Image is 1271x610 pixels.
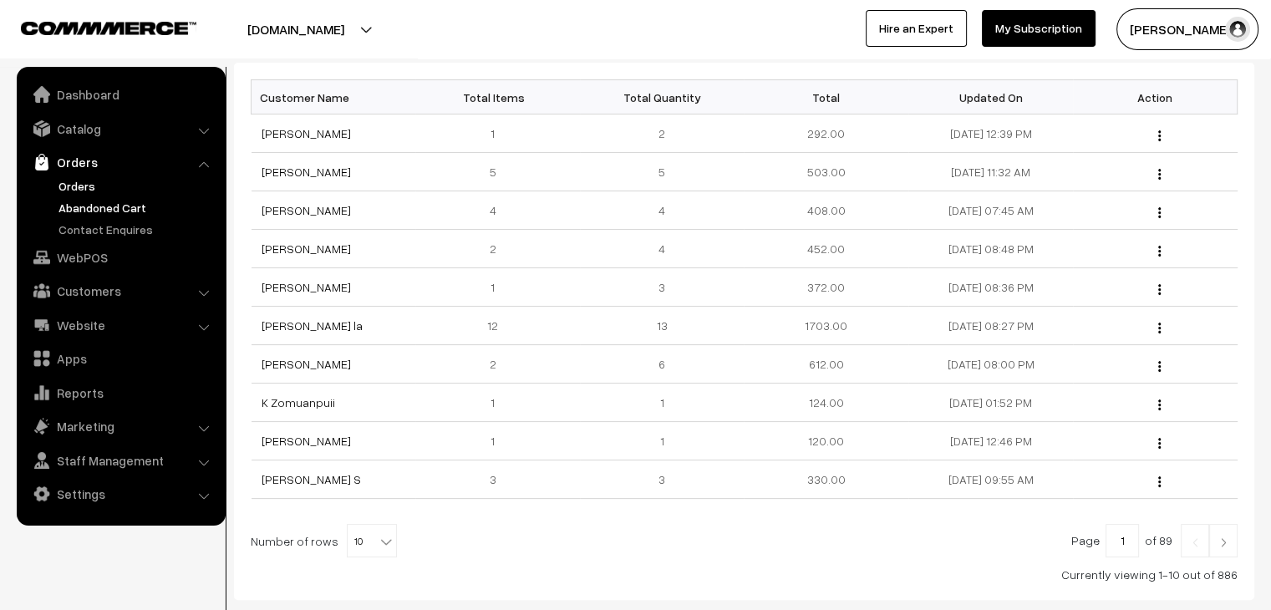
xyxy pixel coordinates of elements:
td: [DATE] 12:39 PM [908,114,1073,153]
td: 120.00 [744,422,908,460]
th: Updated On [908,80,1073,114]
img: Menu [1158,361,1161,372]
a: Abandoned Cart [54,199,220,216]
td: 292.00 [744,114,908,153]
span: 10 [348,525,396,558]
a: Apps [21,343,220,374]
td: 3 [580,460,745,499]
button: [PERSON_NAME]… [1116,8,1258,50]
img: Menu [1158,438,1161,449]
th: Action [1073,80,1238,114]
td: 5 [415,153,580,191]
a: Settings [21,479,220,509]
td: [DATE] 08:27 PM [908,307,1073,345]
a: Customers [21,276,220,306]
td: 1 [415,114,580,153]
div: Domain: [DOMAIN_NAME] [43,43,184,57]
a: [PERSON_NAME] [262,165,351,179]
td: [DATE] 01:52 PM [908,384,1073,422]
th: Total Items [415,80,580,114]
td: [DATE] 08:48 PM [908,230,1073,268]
a: [PERSON_NAME] S [262,472,361,486]
a: [PERSON_NAME] [262,280,351,294]
td: 372.00 [744,268,908,307]
a: [PERSON_NAME] la [262,318,363,333]
img: tab_domain_overview_orange.svg [45,97,58,110]
td: 2 [415,230,580,268]
a: Orders [54,177,220,195]
td: 1 [580,422,745,460]
a: [PERSON_NAME] [262,126,351,140]
a: [PERSON_NAME] [262,357,351,371]
a: Hire an Expert [866,10,967,47]
td: 1 [415,422,580,460]
span: 10 [347,524,397,557]
img: Menu [1158,323,1161,333]
span: Page [1071,533,1100,547]
td: 124.00 [744,384,908,422]
td: 5 [580,153,745,191]
img: Menu [1158,169,1161,180]
a: Reports [21,378,220,408]
td: 408.00 [744,191,908,230]
img: logo_orange.svg [27,27,40,40]
td: 12 [415,307,580,345]
td: [DATE] 08:00 PM [908,345,1073,384]
img: Left [1187,537,1202,547]
a: My Subscription [982,10,1096,47]
td: 1 [415,268,580,307]
img: Menu [1158,284,1161,295]
a: Website [21,310,220,340]
th: Total Quantity [580,80,745,114]
div: v 4.0.25 [47,27,82,40]
th: Customer Name [252,80,416,114]
div: Currently viewing 1-10 out of 886 [251,566,1238,583]
td: 3 [415,460,580,499]
td: [DATE] 08:36 PM [908,268,1073,307]
img: Menu [1158,246,1161,257]
td: 4 [580,191,745,230]
td: 1 [580,384,745,422]
img: user [1225,17,1250,42]
img: website_grey.svg [27,43,40,57]
a: [PERSON_NAME] [262,203,351,217]
a: [PERSON_NAME] [262,241,351,256]
td: 13 [580,307,745,345]
img: tab_keywords_by_traffic_grey.svg [166,97,180,110]
div: Keywords by Traffic [185,99,282,109]
img: Menu [1158,130,1161,141]
td: 503.00 [744,153,908,191]
img: Menu [1158,476,1161,487]
img: Menu [1158,207,1161,218]
a: Staff Management [21,445,220,475]
td: 4 [415,191,580,230]
a: K Zomuanpuii [262,395,335,409]
img: COMMMERCE [21,22,196,34]
td: [DATE] 09:55 AM [908,460,1073,499]
a: Orders [21,147,220,177]
td: 2 [580,114,745,153]
a: COMMMERCE [21,17,167,37]
td: 330.00 [744,460,908,499]
a: Marketing [21,411,220,441]
a: Dashboard [21,79,220,109]
td: [DATE] 11:32 AM [908,153,1073,191]
th: Total [744,80,908,114]
a: Catalog [21,114,220,144]
td: [DATE] 07:45 AM [908,191,1073,230]
div: Domain Overview [64,99,150,109]
button: [DOMAIN_NAME] [189,8,403,50]
td: 452.00 [744,230,908,268]
td: 612.00 [744,345,908,384]
td: 1 [415,384,580,422]
img: Right [1216,537,1231,547]
td: 1703.00 [744,307,908,345]
span: of 89 [1145,533,1172,547]
td: 6 [580,345,745,384]
td: 4 [580,230,745,268]
a: [PERSON_NAME] [262,434,351,448]
img: Menu [1158,399,1161,410]
span: Number of rows [251,532,338,550]
td: 2 [415,345,580,384]
a: Contact Enquires [54,221,220,238]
